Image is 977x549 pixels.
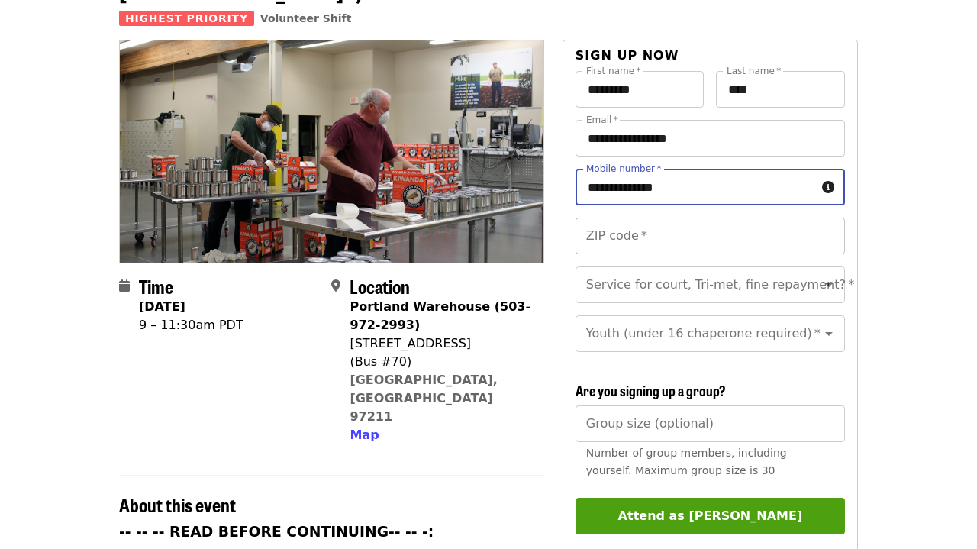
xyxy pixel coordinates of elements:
[822,180,834,195] i: circle-info icon
[350,373,498,424] a: [GEOGRAPHIC_DATA], [GEOGRAPHIC_DATA] 97211
[350,426,379,444] button: Map
[818,274,840,295] button: Open
[576,48,679,63] span: Sign up now
[139,273,173,299] span: Time
[576,169,816,205] input: Mobile number
[119,491,236,518] span: About this event
[576,380,726,400] span: Are you signing up a group?
[576,405,845,442] input: [object Object]
[586,66,641,76] label: First name
[331,279,340,293] i: map-marker-alt icon
[350,299,530,332] strong: Portland Warehouse (503-972-2993)
[119,11,254,26] span: Highest Priority
[818,323,840,344] button: Open
[350,353,531,371] div: (Bus #70)
[586,164,661,173] label: Mobile number
[576,218,845,254] input: ZIP code
[119,524,434,540] strong: -- -- -- READ BEFORE CONTINUING-- -- -:
[139,316,243,334] div: 9 – 11:30am PDT
[576,498,845,534] button: Attend as [PERSON_NAME]
[120,40,543,262] img: July/Aug/Sept - Portland: Repack/Sort (age 16+) organized by Oregon Food Bank
[727,66,781,76] label: Last name
[119,279,130,293] i: calendar icon
[586,447,787,476] span: Number of group members, including yourself. Maximum group size is 30
[139,299,185,314] strong: [DATE]
[350,428,379,442] span: Map
[350,334,531,353] div: [STREET_ADDRESS]
[350,273,410,299] span: Location
[576,71,705,108] input: First name
[586,115,618,124] label: Email
[576,120,845,157] input: Email
[716,71,845,108] input: Last name
[260,12,352,24] a: Volunteer Shift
